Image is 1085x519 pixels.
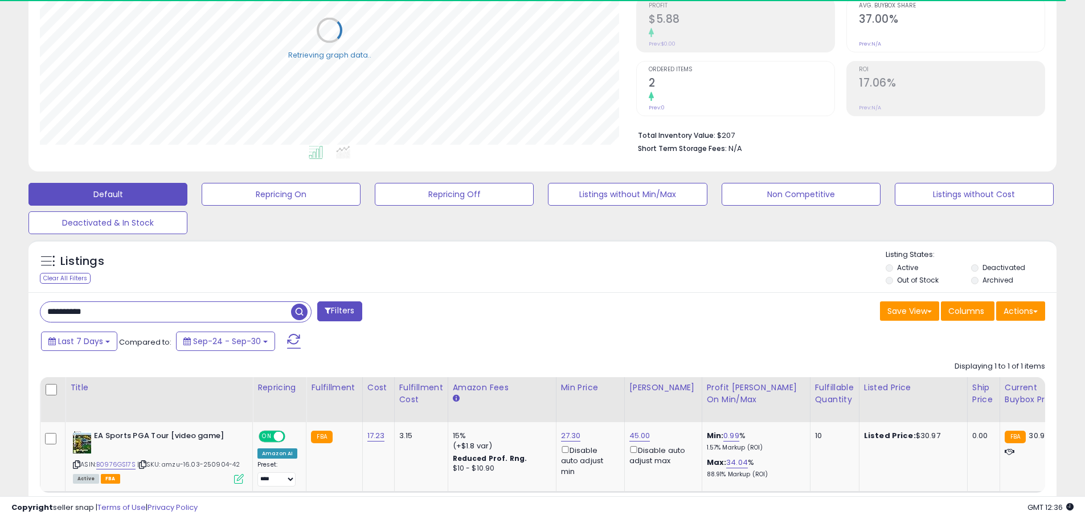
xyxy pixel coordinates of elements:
a: Terms of Use [97,502,146,513]
div: 0.00 [972,431,991,441]
span: Ordered Items [649,67,834,73]
small: FBA [1005,431,1026,443]
button: Listings without Min/Max [548,183,707,206]
div: Title [70,382,248,394]
div: Fulfillable Quantity [815,382,854,406]
button: Repricing Off [375,183,534,206]
div: Min Price [561,382,620,394]
div: Fulfillment [311,382,357,394]
b: Listed Price: [864,430,916,441]
h2: 2 [649,76,834,92]
small: Prev: N/A [859,104,881,111]
p: Listing States: [886,250,1057,260]
div: % [707,457,801,479]
div: $10 - $10.90 [453,464,547,473]
span: 2025-10-9 12:36 GMT [1027,502,1074,513]
a: 34.04 [726,457,748,468]
span: All listings currently available for purchase on Amazon [73,474,99,484]
div: Repricing [257,382,301,394]
div: Disable auto adjust max [629,444,693,466]
th: The percentage added to the cost of goods (COGS) that forms the calculator for Min & Max prices. [702,377,810,422]
div: Amazon AI [257,448,297,459]
div: 3.15 [399,431,439,441]
span: Compared to: [119,337,171,348]
span: OFF [284,432,302,442]
img: 51XVEvqDTLL._SL40_.jpg [73,431,91,453]
label: Deactivated [982,263,1025,272]
small: Prev: $0.00 [649,40,675,47]
a: Privacy Policy [148,502,198,513]
b: Total Inventory Value: [638,130,715,140]
span: FBA [101,474,120,484]
div: Amazon Fees [453,382,551,394]
h2: $5.88 [649,13,834,28]
button: Default [28,183,187,206]
small: Prev: 0 [649,104,665,111]
div: Displaying 1 to 1 of 1 items [955,361,1045,372]
span: | SKU: amzu-16.03-250904-42 [137,460,240,469]
small: Prev: N/A [859,40,881,47]
span: ON [260,432,274,442]
div: (+$1.8 var) [453,441,547,451]
b: Max: [707,457,727,468]
div: Cost [367,382,390,394]
b: Short Term Storage Fees: [638,144,727,153]
div: % [707,431,801,452]
p: 88.91% Markup (ROI) [707,471,801,479]
span: Avg. Buybox Share [859,3,1045,9]
b: Min: [707,430,724,441]
div: [PERSON_NAME] [629,382,697,394]
div: Listed Price [864,382,963,394]
h2: 37.00% [859,13,1045,28]
h2: 17.06% [859,76,1045,92]
button: Last 7 Days [41,332,117,351]
label: Archived [982,275,1013,285]
h5: Listings [60,254,104,269]
small: Amazon Fees. [453,394,460,404]
a: 0.99 [723,430,739,442]
a: 17.23 [367,430,385,442]
b: Reduced Prof. Rng. [453,453,527,463]
span: Columns [948,305,984,317]
div: seller snap | | [11,502,198,513]
div: Current Buybox Price [1005,382,1063,406]
a: B0976GS17S [96,460,136,469]
b: EA Sports PGA Tour [video game] [94,431,232,444]
button: Save View [880,301,939,321]
span: Profit [649,3,834,9]
span: N/A [728,143,742,154]
button: Sep-24 - Sep-30 [176,332,275,351]
a: 45.00 [629,430,650,442]
div: $30.97 [864,431,959,441]
div: Clear All Filters [40,273,91,284]
div: Preset: [257,461,297,487]
p: 1.57% Markup (ROI) [707,444,801,452]
button: Columns [941,301,994,321]
div: Fulfillment Cost [399,382,443,406]
button: Listings without Cost [895,183,1054,206]
div: 15% [453,431,547,441]
div: 10 [815,431,850,441]
div: Disable auto adjust min [561,444,616,477]
span: Sep-24 - Sep-30 [193,336,261,347]
div: Profit [PERSON_NAME] on Min/Max [707,382,805,406]
span: ROI [859,67,1045,73]
li: $207 [638,128,1037,141]
a: 27.30 [561,430,581,442]
button: Actions [996,301,1045,321]
button: Deactivated & In Stock [28,211,187,234]
button: Filters [317,301,362,321]
div: Retrieving graph data.. [288,50,371,60]
button: Repricing On [202,183,361,206]
label: Active [897,263,918,272]
button: Non Competitive [722,183,881,206]
div: Ship Price [972,382,995,406]
small: FBA [311,431,332,443]
div: ASIN: [73,431,244,483]
span: 30.97 [1029,430,1049,441]
span: Last 7 Days [58,336,103,347]
strong: Copyright [11,502,53,513]
label: Out of Stock [897,275,939,285]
